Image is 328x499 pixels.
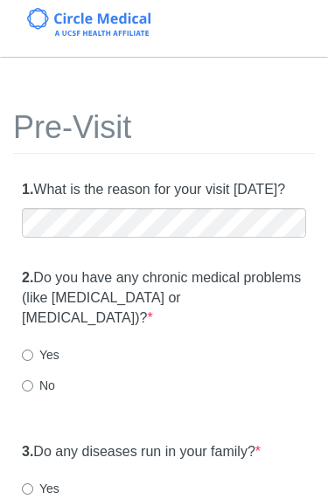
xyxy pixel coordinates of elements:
[13,110,315,154] h1: Pre-Visit
[22,182,33,197] strong: 1.
[22,346,59,364] label: Yes
[22,380,33,392] input: No
[22,350,33,361] input: Yes
[22,442,261,462] label: Do any diseases run in your family?
[22,377,55,394] label: No
[22,270,33,285] strong: 2.
[27,8,150,36] img: Circle Medical Logo
[22,480,59,497] label: Yes
[22,483,33,495] input: Yes
[22,268,306,329] label: Do you have any chronic medical problems (like [MEDICAL_DATA] or [MEDICAL_DATA])?
[22,180,285,200] label: What is the reason for your visit [DATE]?
[22,444,33,459] strong: 3.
